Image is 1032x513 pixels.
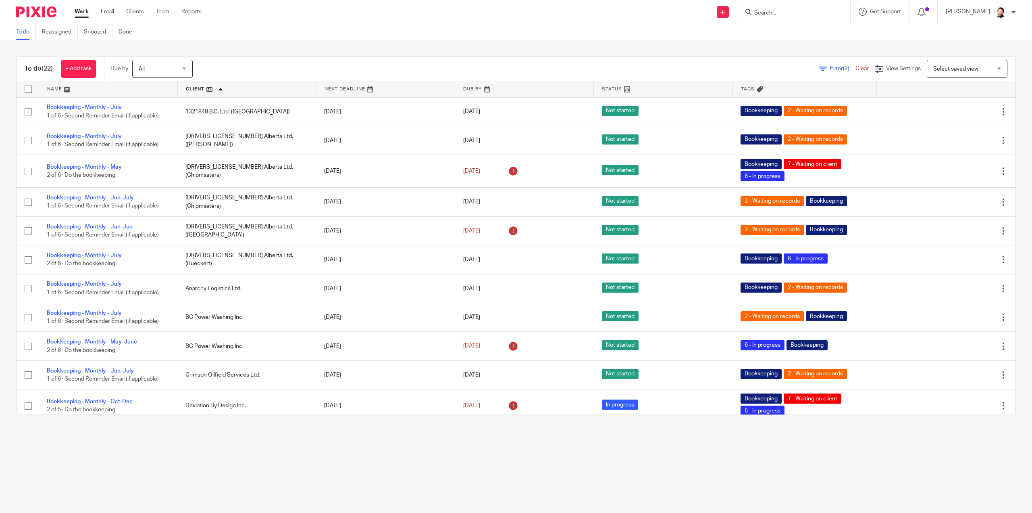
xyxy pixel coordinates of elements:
[741,406,784,416] span: 6 - In progress
[126,8,144,16] a: Clients
[463,343,480,349] span: [DATE]
[602,340,639,350] span: Not started
[47,368,134,374] a: Bookkeeping - Monthly - Jun-July
[316,360,455,389] td: [DATE]
[47,339,137,345] a: Bookkeeping - Monthly - May-June
[47,172,115,178] span: 2 of 6 · Do the bookkeeping
[741,283,782,293] span: Bookkeeping
[177,126,316,155] td: [DRIVERS_LICENSE_NUMBER] Alberta Ltd. ([PERSON_NAME])
[47,290,159,295] span: 1 of 6 · Second Reminder Email (if applicable)
[602,311,639,321] span: Not started
[741,87,755,91] span: Tags
[741,225,804,235] span: 2 - Waiting on records
[47,253,122,258] a: Bookkeeping - Monthly - July
[47,203,159,209] span: 1 of 6 · Second Reminder Email (if applicable)
[316,245,455,274] td: [DATE]
[994,6,1007,19] img: Jayde%20Headshot.jpg
[463,314,480,320] span: [DATE]
[177,155,316,188] td: [DRIVERS_LICENSE_NUMBER] Alberta Ltd. (Chipmasters)
[16,24,36,40] a: To do
[47,164,122,170] a: Bookkeeping - Monthly - May
[316,155,455,188] td: [DATE]
[741,253,782,264] span: Bookkeeping
[47,195,134,201] a: Bookkeeping - Monthly - Jun-July
[463,228,480,234] span: [DATE]
[25,65,53,73] h1: To do
[602,400,638,410] span: In progress
[177,389,316,422] td: Deviation By Design Inc.
[741,369,782,379] span: Bookkeeping
[855,66,869,71] a: Clear
[316,97,455,126] td: [DATE]
[830,66,855,71] span: Filter
[784,106,847,116] span: 2 - Waiting on records
[119,24,138,40] a: Done
[843,66,849,71] span: (2)
[784,253,828,264] span: 6 - In progress
[177,360,316,389] td: Crimson Oilfield Services Ltd.
[602,106,639,116] span: Not started
[47,113,159,119] span: 1 of 6 · Second Reminder Email (if applicable)
[463,257,480,262] span: [DATE]
[463,109,480,115] span: [DATE]
[47,318,159,324] span: 1 of 6 · Second Reminder Email (if applicable)
[463,403,480,408] span: [DATE]
[177,216,316,245] td: [DRIVERS_LICENSE_NUMBER] Alberta Ltd. ([GEOGRAPHIC_DATA])
[463,168,480,174] span: [DATE]
[47,348,115,353] span: 2 of 6 · Do the bookkeeping
[602,253,639,264] span: Not started
[47,399,133,404] a: Bookkeeping - Monthly - Oct-Dec
[463,199,480,205] span: [DATE]
[177,332,316,360] td: BC Power Washing Inc.
[47,281,122,287] a: Bookkeeping - Monthly - July
[602,165,639,175] span: Not started
[316,389,455,422] td: [DATE]
[784,159,841,169] span: 7 - Waiting on client
[741,196,804,206] span: 2 - Waiting on records
[47,376,159,382] span: 1 of 6 · Second Reminder Email (if applicable)
[741,134,782,144] span: Bookkeeping
[806,311,847,321] span: Bookkeeping
[47,407,115,412] span: 2 of 5 · Do the bookkeeping
[47,310,122,316] a: Bookkeeping - Monthly - July
[933,66,978,72] span: Select saved view
[741,106,782,116] span: Bookkeeping
[741,159,782,169] span: Bookkeeping
[42,65,53,72] span: (22)
[806,196,847,206] span: Bookkeeping
[139,66,145,72] span: All
[602,225,639,235] span: Not started
[47,224,133,230] a: Bookkeeping - Monthly - Jan-Jun
[784,369,847,379] span: 2 - Waiting on records
[741,394,782,404] span: Bookkeeping
[156,8,169,16] a: Team
[177,97,316,126] td: 1321848 B.C. Ltd. ([GEOGRAPHIC_DATA])
[316,216,455,245] td: [DATE]
[47,134,122,139] a: Bookkeeping - Monthly - July
[177,274,316,303] td: Anarchy Logistics Ltd.
[741,340,784,350] span: 6 - In progress
[784,134,847,144] span: 2 - Waiting on records
[784,394,841,404] span: 7 - Waiting on client
[177,303,316,332] td: BC Power Washing Inc.
[602,283,639,293] span: Not started
[602,369,639,379] span: Not started
[870,9,901,15] span: Get Support
[886,66,921,71] span: View Settings
[463,372,480,378] span: [DATE]
[602,196,639,206] span: Not started
[602,134,639,144] span: Not started
[16,6,56,17] img: Pixie
[946,8,990,16] p: [PERSON_NAME]
[316,126,455,155] td: [DATE]
[741,311,804,321] span: 2 - Waiting on records
[463,138,480,143] span: [DATE]
[316,188,455,216] td: [DATE]
[75,8,89,16] a: Work
[316,332,455,360] td: [DATE]
[61,60,96,78] a: + Add task
[753,10,826,17] input: Search
[463,286,480,291] span: [DATE]
[42,24,78,40] a: Reassigned
[316,303,455,332] td: [DATE]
